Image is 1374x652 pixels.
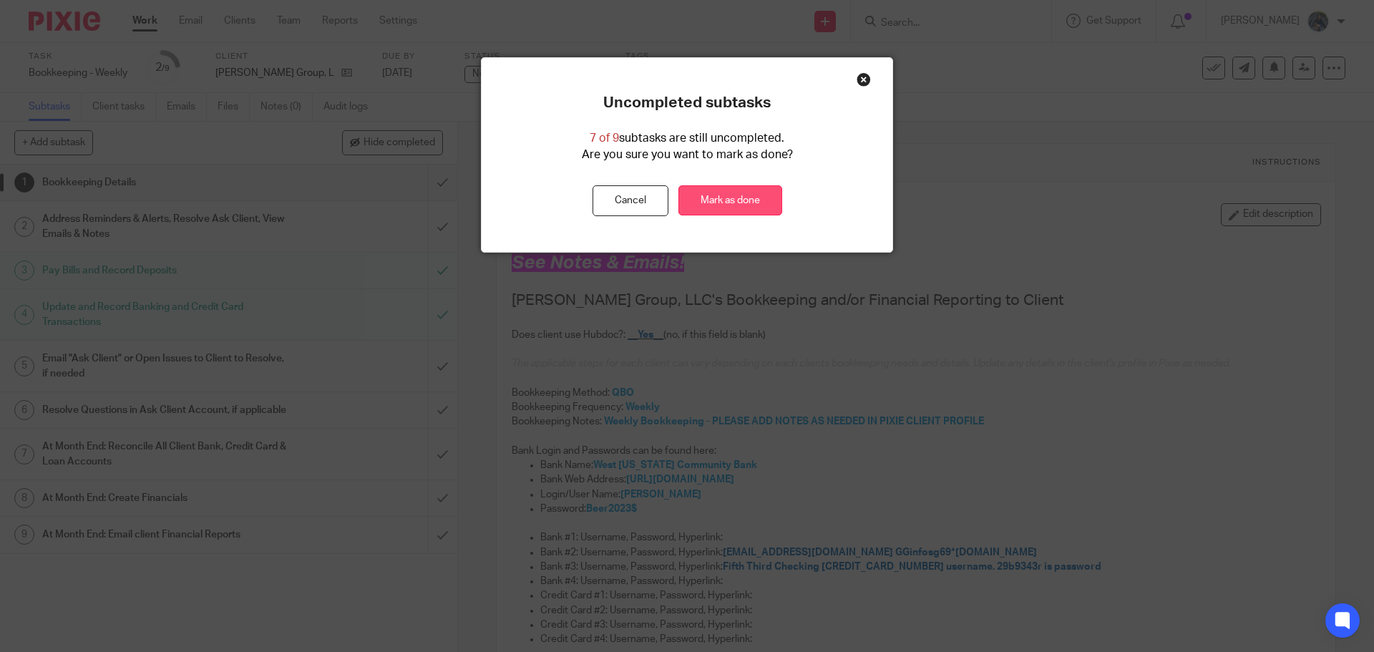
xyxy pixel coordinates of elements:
p: subtasks are still uncompleted. [590,130,784,147]
a: Mark as done [678,185,782,216]
p: Uncompleted subtasks [603,94,771,112]
span: 7 of 9 [590,132,619,144]
div: Close this dialog window [857,72,871,87]
button: Cancel [593,185,668,216]
p: Are you sure you want to mark as done? [582,147,793,163]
